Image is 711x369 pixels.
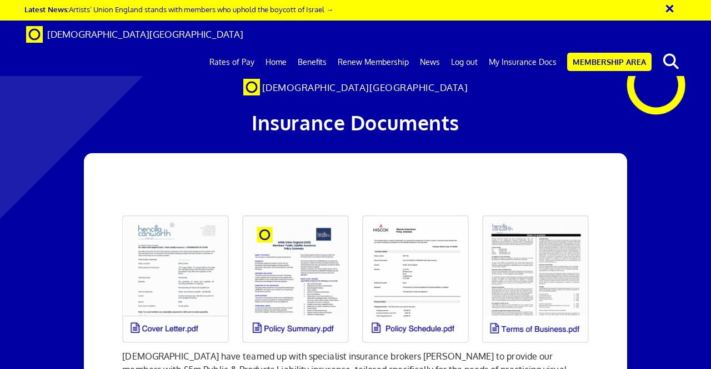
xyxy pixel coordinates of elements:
[47,28,243,40] span: [DEMOGRAPHIC_DATA][GEOGRAPHIC_DATA]
[445,48,483,76] a: Log out
[654,50,688,73] button: search
[252,110,459,135] span: Insurance Documents
[567,53,652,71] a: Membership Area
[260,48,292,76] a: Home
[24,4,333,14] a: Latest News:Artists’ Union England stands with members who uphold the boycott of Israel →
[414,48,445,76] a: News
[262,82,468,93] span: [DEMOGRAPHIC_DATA][GEOGRAPHIC_DATA]
[18,21,252,48] a: Brand [DEMOGRAPHIC_DATA][GEOGRAPHIC_DATA]
[483,48,562,76] a: My Insurance Docs
[332,48,414,76] a: Renew Membership
[292,48,332,76] a: Benefits
[24,4,69,14] strong: Latest News:
[204,48,260,76] a: Rates of Pay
